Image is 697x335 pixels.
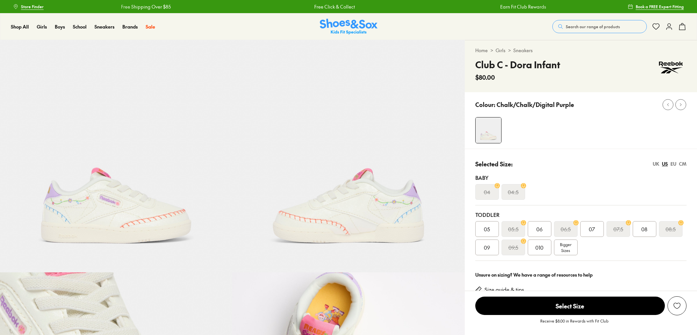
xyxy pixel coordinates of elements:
[500,3,546,10] a: Earn Fit Club Rewards
[497,100,574,109] p: Chalk/Chalk/Digital Purple
[475,58,560,72] h4: Club C - Dora Infant
[667,296,687,315] button: Add to Wishlist
[484,286,524,293] a: Size guide & tips
[232,40,464,272] img: 5-561545_1
[636,4,684,10] span: Book a FREE Expert Fitting
[670,160,676,167] div: EU
[513,47,533,54] a: Sneakers
[655,58,687,77] img: Vendor logo
[535,243,543,251] span: 010
[552,20,647,33] button: Search our range of products
[613,225,623,233] s: 07.5
[475,174,687,181] div: Baby
[560,241,571,253] span: Bigger Sizes
[475,47,488,54] a: Home
[589,225,595,233] span: 07
[475,47,687,54] div: > >
[475,159,513,168] p: Selected Size:
[11,23,29,30] a: Shop All
[314,3,355,10] a: Free Click & Collect
[21,4,44,10] span: Store Finder
[641,225,647,233] span: 08
[536,225,543,233] span: 06
[55,23,65,30] a: Boys
[496,47,505,54] a: Girls
[475,100,495,109] p: Colour:
[508,225,519,233] s: 05.5
[475,296,665,315] button: Select Size
[73,23,87,30] a: School
[484,188,490,196] s: 04
[121,3,171,10] a: Free Shipping Over $85
[484,243,490,251] span: 09
[508,188,519,196] s: 04.5
[679,160,687,167] div: CM
[13,1,44,12] a: Store Finder
[122,23,138,30] a: Brands
[653,160,659,167] div: UK
[666,225,676,233] s: 08.5
[476,117,501,143] img: 4-561544_1
[475,271,687,278] div: Unsure on sizing? We have a range of resources to help
[475,297,665,315] span: Select Size
[320,19,378,35] img: SNS_Logo_Responsive.svg
[475,211,687,219] div: Toddler
[320,19,378,35] a: Shoes & Sox
[566,24,620,30] span: Search our range of products
[94,23,114,30] a: Sneakers
[475,73,495,82] span: $80.00
[561,225,571,233] s: 06.5
[508,243,518,251] s: 09.5
[662,160,668,167] div: US
[540,318,608,330] p: Receive $8.00 in Rewards with Fit Club
[37,23,47,30] a: Girls
[484,225,490,233] span: 05
[146,23,155,30] a: Sale
[628,1,684,12] a: Book a FREE Expert Fitting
